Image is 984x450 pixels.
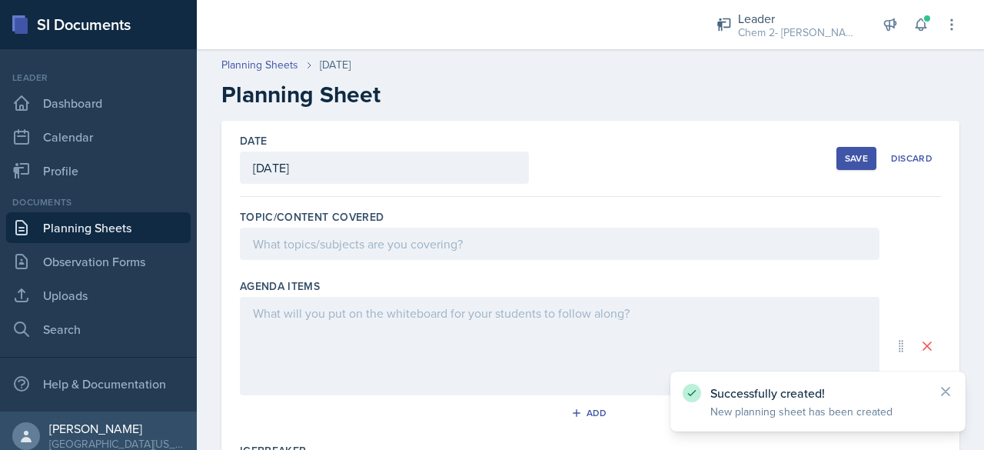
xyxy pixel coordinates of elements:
label: Date [240,133,267,148]
button: Discard [883,147,941,170]
button: Add [566,402,616,425]
a: Dashboard [6,88,191,118]
div: Chem 2- [PERSON_NAME] / Fall 2024 [738,25,861,41]
a: Observation Forms [6,246,191,277]
a: Calendar [6,122,191,152]
p: Successfully created! [710,385,926,401]
div: Save [845,152,868,165]
h2: Planning Sheet [221,81,959,108]
div: Add [574,407,607,419]
a: Planning Sheets [221,57,298,73]
a: Search [6,314,191,345]
label: Topic/Content Covered [240,209,384,225]
div: [PERSON_NAME] [49,421,184,436]
div: Documents [6,195,191,209]
div: Discard [891,152,932,165]
div: [DATE] [320,57,351,73]
p: New planning sheet has been created [710,404,926,419]
a: Profile [6,155,191,186]
button: Save [836,147,876,170]
div: Leader [738,9,861,28]
label: Agenda items [240,278,320,294]
div: Help & Documentation [6,368,191,399]
div: Leader [6,71,191,85]
a: Uploads [6,280,191,311]
a: Planning Sheets [6,212,191,243]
